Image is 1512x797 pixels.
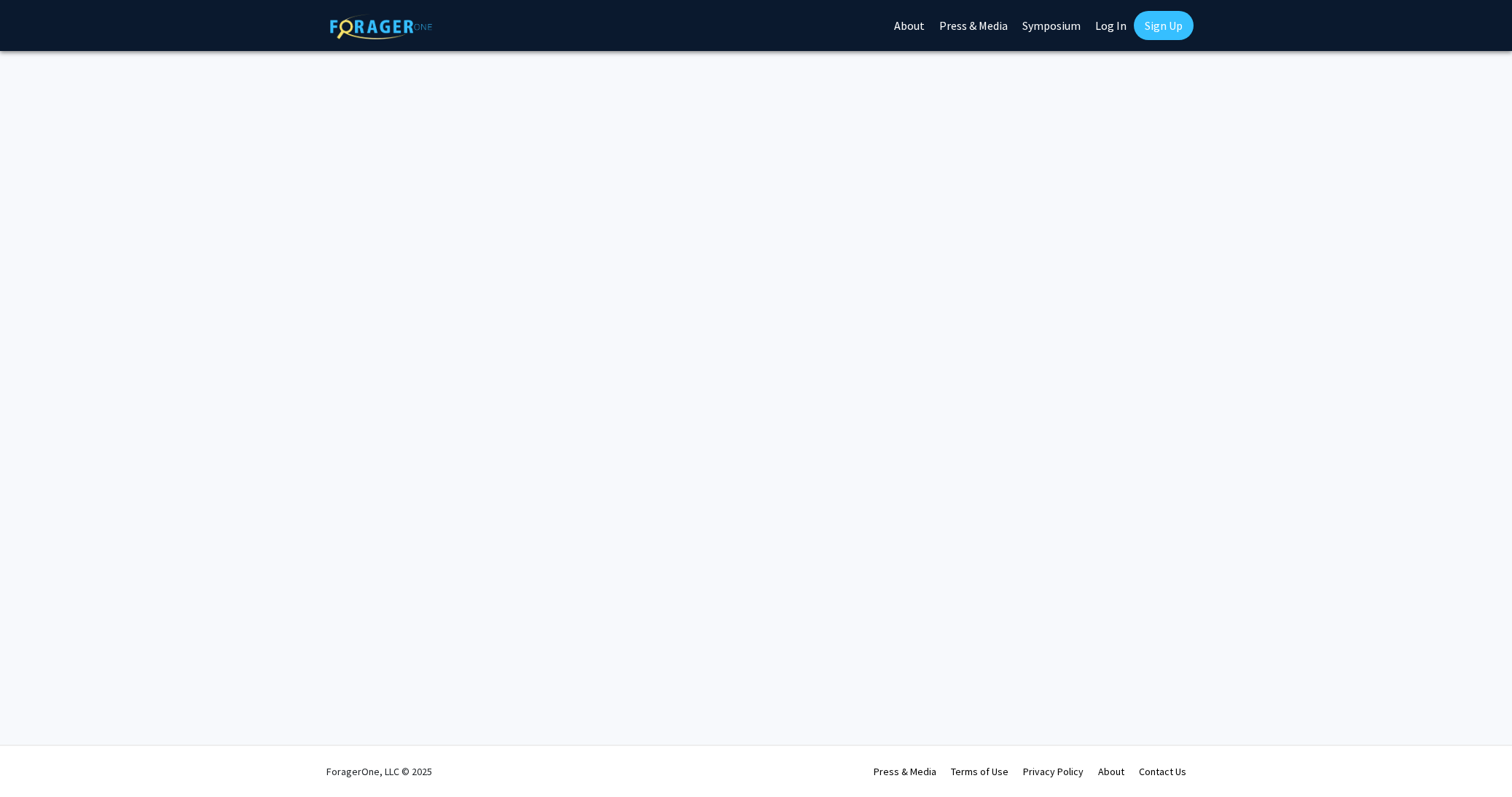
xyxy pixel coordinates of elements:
[1139,765,1186,778] a: Contact Us
[874,765,936,778] a: Press & Media
[326,746,432,797] div: ForagerOne, LLC © 2025
[951,765,1008,778] a: Terms of Use
[1098,765,1124,778] a: About
[1134,11,1194,40] a: Sign Up
[1023,765,1084,778] a: Privacy Policy
[330,14,432,39] img: ForagerOne Logo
